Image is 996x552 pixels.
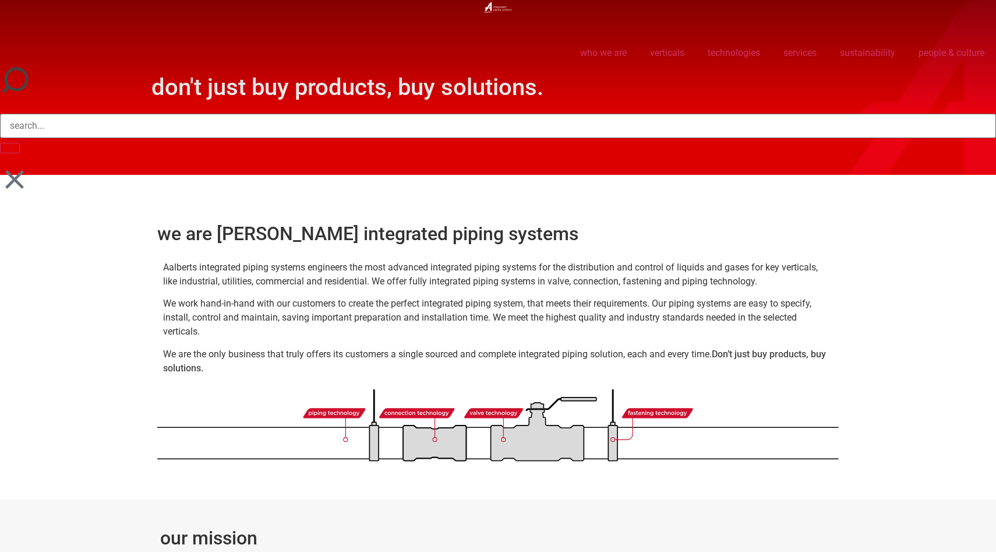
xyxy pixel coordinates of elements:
a: people & culture [907,40,996,66]
a: verticals [638,40,696,66]
a: sustainability [828,40,907,66]
h2: our mission [160,529,502,547]
strong: Don’t just buy products, buy solutions. [163,349,826,374]
p: We work hand-in-hand with our customers to create the perfect integrated piping system, that meet... [163,297,833,339]
p: We are the only business that truly offers its customers a single sourced and complete integrated... [163,347,833,375]
p: Aalberts integrated piping systems engineers the most advanced integrated piping systems for the ... [163,261,833,289]
a: services [772,40,828,66]
a: technologies [696,40,772,66]
h2: we are [PERSON_NAME] integrated piping systems [157,224,839,243]
a: who we are [568,40,638,66]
